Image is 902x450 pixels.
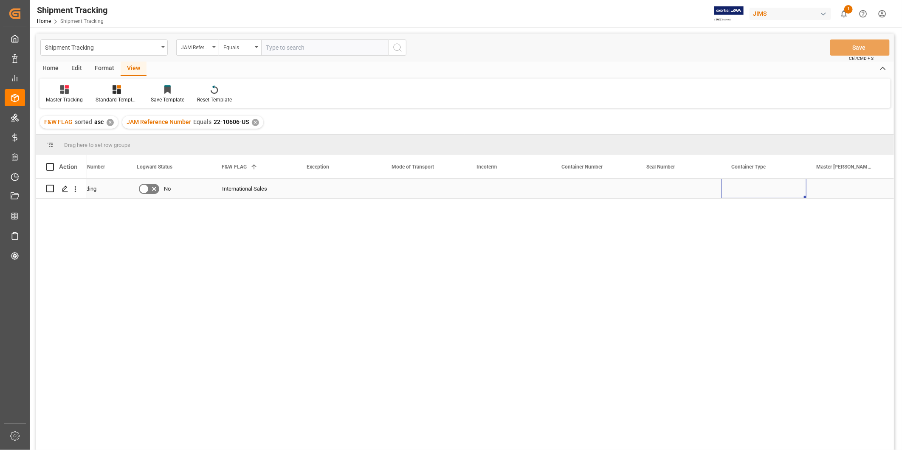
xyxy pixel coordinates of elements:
[137,164,172,170] span: Logward Status
[646,164,675,170] span: Seal Number
[219,39,261,56] button: open menu
[392,164,434,170] span: Mode of Transport
[37,18,51,24] a: Home
[40,39,168,56] button: open menu
[64,142,130,148] span: Drag here to set row groups
[830,39,890,56] button: Save
[36,62,65,76] div: Home
[65,62,88,76] div: Edit
[181,42,210,51] div: JAM Reference Number
[476,164,497,170] span: Incoterm
[127,118,191,125] span: JAM Reference Number
[731,164,766,170] span: Container Type
[222,164,247,170] span: F&W FLAG
[59,163,77,171] div: Action
[164,179,171,199] span: No
[849,55,874,62] span: Ctrl/CMD + S
[223,42,252,51] div: Equals
[45,42,158,52] div: Shipment Tracking
[197,96,232,104] div: Reset Template
[75,118,92,125] span: sorted
[750,6,834,22] button: JIMS
[151,96,184,104] div: Save Template
[816,164,873,170] span: Master [PERSON_NAME] of Lading Number
[44,118,73,125] span: F&W FLAG
[94,118,104,125] span: asc
[88,62,121,76] div: Format
[844,5,853,14] span: 1
[36,179,87,199] div: Press SPACE to select this row.
[561,164,603,170] span: Container Number
[854,4,873,23] button: Help Center
[193,118,211,125] span: Equals
[261,39,389,56] input: Type to search
[176,39,219,56] button: open menu
[214,118,249,125] span: 22-10606-US
[307,164,329,170] span: Exception
[750,8,831,20] div: JIMS
[37,4,107,17] div: Shipment Tracking
[46,96,83,104] div: Master Tracking
[96,96,138,104] div: Standard Templates
[222,179,287,199] div: International Sales
[121,62,147,76] div: View
[714,6,744,21] img: Exertis%20JAM%20-%20Email%20Logo.jpg_1722504956.jpg
[252,119,259,126] div: ✕
[107,119,114,126] div: ✕
[389,39,406,56] button: search button
[834,4,854,23] button: show 1 new notifications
